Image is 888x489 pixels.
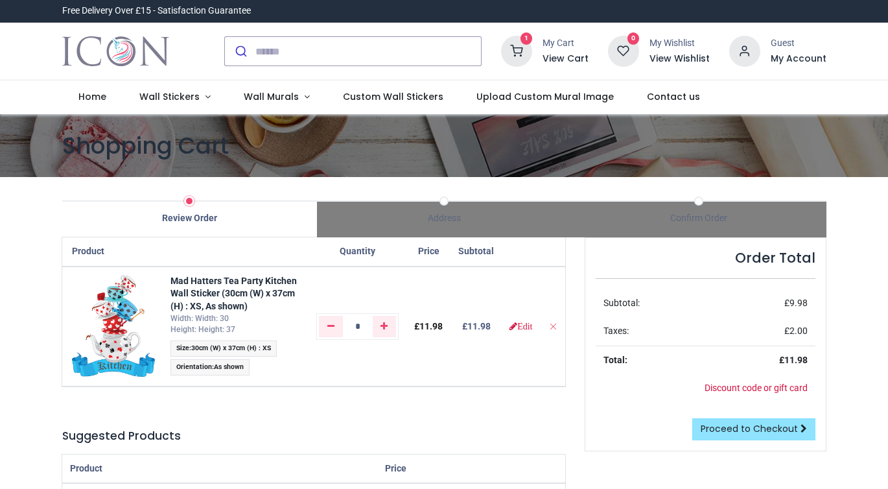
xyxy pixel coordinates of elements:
[543,53,589,66] a: View Cart
[596,289,714,318] td: Subtotal:
[317,212,572,225] div: Address
[647,90,700,103] span: Contact us
[649,53,710,66] a: View Wishlist
[692,418,815,440] a: Proceed to Checkout
[62,428,565,444] h5: Suggested Products
[62,5,251,18] div: Free Delivery Over £15 - Satisfaction Guarantee
[543,37,589,50] div: My Cart
[784,326,808,336] span: £
[170,325,235,334] span: Height: Height: 37
[572,212,826,225] div: Confirm Order
[608,45,639,56] a: 0
[139,90,200,103] span: Wall Stickers
[225,37,255,66] button: Submit
[779,355,808,365] strong: £
[170,276,297,311] a: Mad Hatters Tea Party Kitchen Wall Sticker (30cm (W) x 37cm (H) : XS, As shown)
[176,363,212,371] span: Orientation
[789,326,808,336] span: 2.00
[789,298,808,308] span: 9.98
[548,321,557,331] a: Remove from cart
[191,344,271,352] span: 30cm (W) x 37cm (H) : XS
[509,322,532,331] a: Edit
[771,53,826,66] a: My Account
[373,316,397,337] a: Add one
[406,237,450,267] th: Price
[649,37,710,50] div: My Wishlist
[520,32,533,45] sup: 1
[227,80,326,114] a: Wall Murals
[414,321,443,331] span: £
[784,355,808,365] span: 11.98
[72,275,155,377] img: xmrR7HT5oKHAAAAAElFTkSuQmCC
[62,455,378,484] th: Product
[501,45,532,56] a: 1
[377,455,439,484] th: Price
[596,317,714,346] td: Taxes:
[214,363,244,371] span: As shown
[705,383,808,393] a: Discount code or gift card
[176,344,189,352] span: Size
[62,33,169,69] a: Logo of Icon Wall Stickers
[554,5,826,18] iframe: Customer reviews powered by Trustpilot
[78,90,106,103] span: Home
[627,32,640,45] sup: 0
[462,321,491,331] b: £
[701,422,798,435] span: Proceed to Checkout
[244,90,299,103] span: Wall Murals
[62,130,826,161] h1: Shopping Cart
[62,237,163,267] th: Product
[476,90,614,103] span: Upload Custom Mural Image
[603,355,627,365] strong: Total:
[170,359,250,376] span: :
[319,316,343,337] a: Remove one
[343,90,443,103] span: Custom Wall Stickers
[62,212,317,225] div: Review Order
[123,80,228,114] a: Wall Stickers
[596,248,815,267] h4: Order Total
[62,33,169,69] img: Icon Wall Stickers
[340,246,375,256] span: Quantity
[784,298,808,308] span: £
[467,321,491,331] span: 11.98
[170,340,277,357] span: :
[419,321,443,331] span: 11.98
[450,237,502,267] th: Subtotal
[771,37,826,50] div: Guest
[170,314,229,323] span: Width: Width: 30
